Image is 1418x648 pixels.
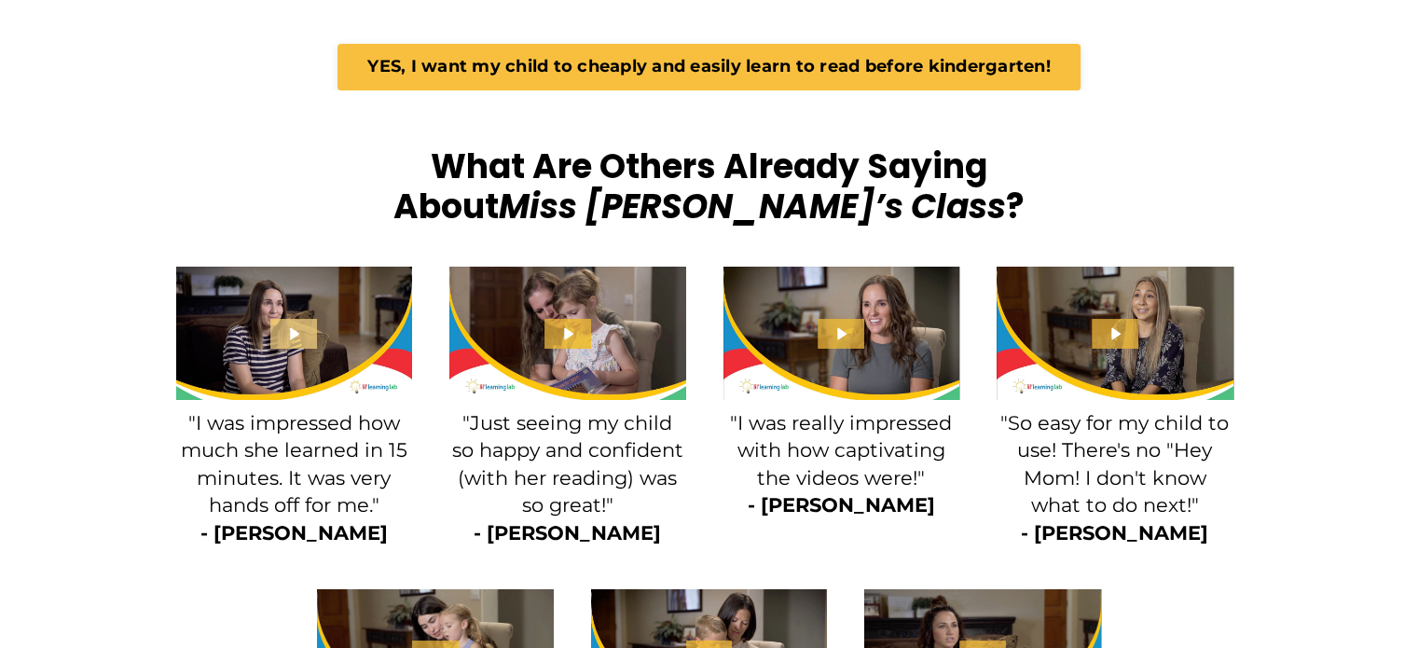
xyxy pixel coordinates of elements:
[544,319,591,349] button: Play Video: file-uploads/sites/2147505858/video/420c7-7663-bc64-814-a78c1df27e66_Video_2.mp4
[181,411,407,517] span: "I was impressed how much she learned in 15 minutes. It was very hands off for me."
[1092,319,1138,349] button: Play Video: file-uploads/sites/2147505858/video/5c04b7-45db-773d-bfa-c0b711014e40_Video_4.mp4
[1000,411,1229,517] span: "So easy for my child to use! There's no "Hey Mom! I don't know what to do next!"
[270,319,317,349] button: Play Video: file-uploads/sites/2147505858/video/4c23a5-427-264b-fa88-2c45d7d4d31_Video_1.mp4
[393,143,1025,230] strong: What Are Others Already Saying About ?
[452,411,683,517] span: "Just seeing my child so happy and confident (with her reading) was so great!"
[748,493,935,517] b: - [PERSON_NAME]
[200,521,388,545] b: - [PERSON_NAME]
[474,521,661,545] b: - [PERSON_NAME]
[818,319,864,349] button: Play Video: file-uploads/sites/2147505858/video/27ee1fa-baf3-ae4a-3768-4a1dfbcd565_Video_3.mp4
[1021,521,1208,545] b: - [PERSON_NAME]
[337,44,1080,90] a: YES, I want my child to cheaply and easily learn to read before kindergarten!
[499,183,1006,230] em: Miss [PERSON_NAME]’s Class
[730,411,952,489] span: "I was really impressed with how captivating the videos were!"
